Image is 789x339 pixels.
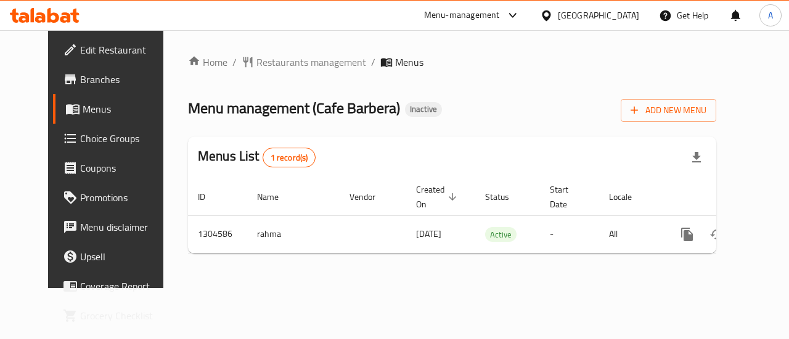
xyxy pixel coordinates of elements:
span: Coverage Report [80,279,170,293]
a: Coupons [53,153,180,183]
span: Menus [83,102,170,116]
button: Add New Menu [621,99,716,122]
div: Total records count [263,148,316,167]
a: Promotions [53,183,180,212]
div: Menu-management [424,8,500,23]
span: Upsell [80,249,170,264]
div: Inactive [405,102,442,117]
li: / [232,55,237,70]
span: Created On [416,182,460,212]
div: Export file [682,143,711,172]
div: Active [485,227,517,242]
a: Branches [53,65,180,94]
a: Home [188,55,227,70]
span: Locale [609,189,648,204]
span: Coupons [80,161,170,175]
span: Name [257,189,295,204]
span: Restaurants management [256,55,366,70]
span: A [768,9,773,22]
div: [GEOGRAPHIC_DATA] [558,9,639,22]
span: ID [198,189,221,204]
span: Branches [80,72,170,87]
span: Menu management ( Cafe Barbera ) [188,94,400,122]
button: Change Status [702,220,732,249]
span: Promotions [80,190,170,205]
nav: breadcrumb [188,55,716,70]
span: Choice Groups [80,131,170,146]
span: Inactive [405,104,442,114]
td: rahma [247,215,340,253]
td: All [599,215,663,253]
a: Upsell [53,242,180,271]
button: more [672,220,702,249]
a: Choice Groups [53,124,180,153]
span: Start Date [550,182,584,212]
span: Status [485,189,525,204]
td: - [540,215,599,253]
span: Add New Menu [631,103,706,118]
span: 1 record(s) [263,152,316,164]
a: Menu disclaimer [53,212,180,242]
span: Active [485,228,517,242]
td: 1304586 [188,215,247,253]
a: Coverage Report [53,271,180,301]
a: Menus [53,94,180,124]
h2: Menus List [198,147,316,167]
span: Menu disclaimer [80,220,170,234]
a: Grocery Checklist [53,301,180,330]
span: Vendor [350,189,391,204]
a: Edit Restaurant [53,35,180,65]
span: Edit Restaurant [80,42,170,57]
a: Restaurants management [242,55,366,70]
span: Grocery Checklist [80,308,170,323]
span: Menus [395,55,423,70]
li: / [371,55,375,70]
span: [DATE] [416,226,441,242]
